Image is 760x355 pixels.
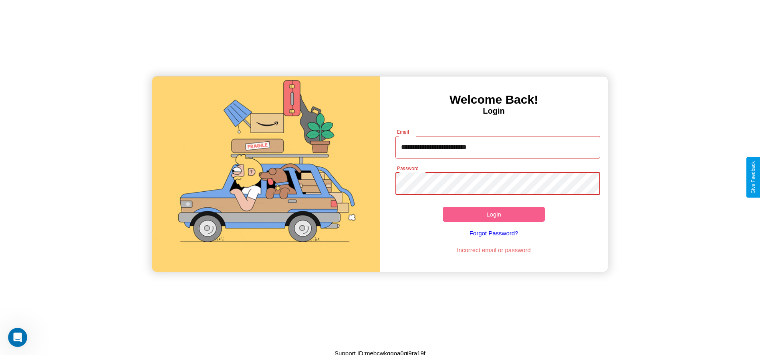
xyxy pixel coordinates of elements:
button: Login [443,207,545,222]
iframe: Intercom live chat [8,328,27,347]
img: gif [152,76,380,272]
h3: Welcome Back! [380,93,608,106]
label: Password [397,165,418,172]
a: Forgot Password? [391,222,596,245]
h4: Login [380,106,608,116]
label: Email [397,128,409,135]
p: Incorrect email or password [391,245,596,255]
div: Give Feedback [750,161,756,194]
